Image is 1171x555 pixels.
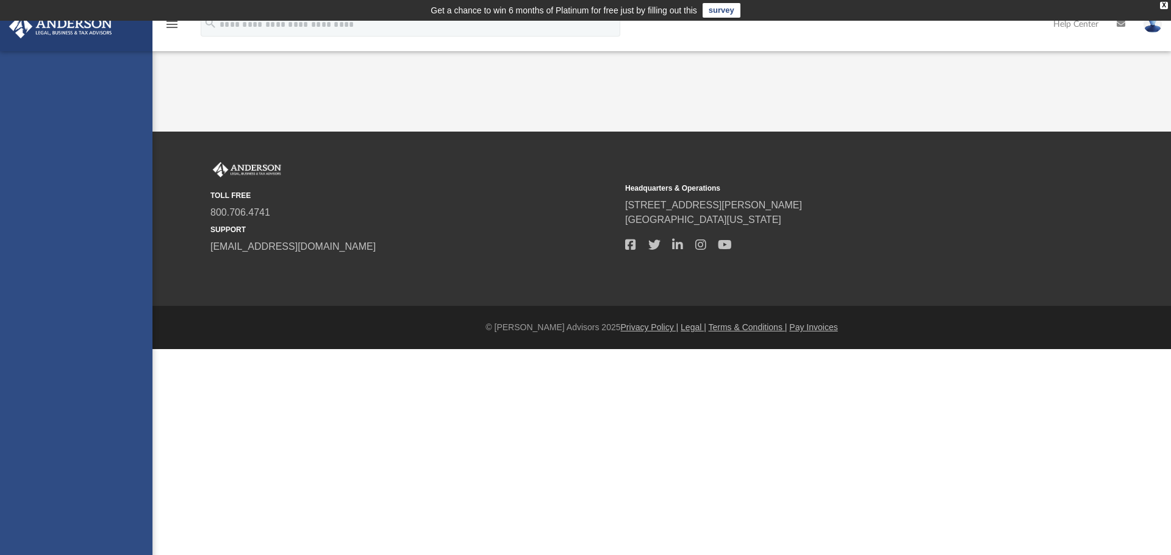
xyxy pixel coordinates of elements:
a: Legal | [681,322,706,332]
div: © [PERSON_NAME] Advisors 2025 [152,321,1171,334]
a: Pay Invoices [789,322,837,332]
img: User Pic [1144,15,1162,33]
a: Terms & Conditions | [709,322,787,332]
a: [EMAIL_ADDRESS][DOMAIN_NAME] [210,241,376,252]
img: Anderson Advisors Platinum Portal [5,15,116,38]
a: 800.706.4741 [210,207,270,217]
a: [GEOGRAPHIC_DATA][US_STATE] [625,214,781,225]
div: close [1160,2,1168,9]
a: [STREET_ADDRESS][PERSON_NAME] [625,200,802,210]
img: Anderson Advisors Platinum Portal [210,162,284,178]
small: SUPPORT [210,224,617,235]
small: Headquarters & Operations [625,183,1031,194]
a: survey [703,3,740,18]
i: menu [165,17,179,32]
a: Privacy Policy | [621,322,679,332]
div: Get a chance to win 6 months of Platinum for free just by filling out this [431,3,697,18]
i: search [204,16,217,30]
a: menu [165,23,179,32]
small: TOLL FREE [210,190,617,201]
